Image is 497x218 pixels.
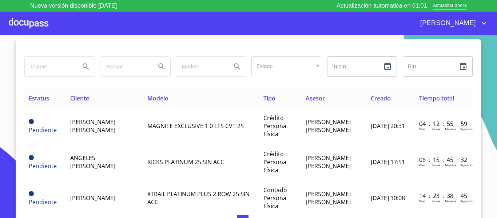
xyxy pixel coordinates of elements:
[25,57,74,76] input: search
[371,122,405,130] span: [DATE] 20:31
[337,1,427,10] p: Actualización automatica en 01:01
[433,2,467,10] span: Actualizar ahora
[306,118,351,134] span: [PERSON_NAME] [PERSON_NAME]
[77,58,95,75] button: Search
[419,94,454,102] span: Tiempo total
[153,58,170,75] button: Search
[460,127,474,131] p: Segundos
[432,127,440,131] p: Horas
[432,163,440,167] p: Horas
[419,127,425,131] p: Dias
[371,158,405,166] span: [DATE] 17:51
[371,94,391,102] span: Creado
[147,190,250,206] span: XTRAIL PLATINUM PLUS 2 ROW 25 SIN ACC
[263,114,286,138] span: Crédito Persona Física
[70,154,115,170] span: ANGELES [PERSON_NAME]
[415,17,488,29] button: account of current user
[445,127,456,131] p: Minutos
[176,57,226,76] input: search
[70,118,115,134] span: [PERSON_NAME] [PERSON_NAME]
[29,126,57,134] span: Pendiente
[29,162,57,170] span: Pendiente
[419,192,468,200] p: 14 : 23 : 38 : 45
[445,163,456,167] p: Minutos
[147,94,168,102] span: Modelo
[306,94,325,102] span: Asesor
[251,56,321,76] div: ​
[30,1,117,10] p: Nueva versión disponible [DATE]
[306,154,351,170] span: [PERSON_NAME] [PERSON_NAME]
[415,17,480,29] span: [PERSON_NAME]
[419,163,425,167] p: Dias
[263,94,275,102] span: Tipo
[29,94,49,102] span: Estatus
[445,199,456,203] p: Minutos
[419,156,468,164] p: 06 : 15 : 45 : 32
[147,122,244,130] span: MAGNITE EXCLUSIVE 1 0 LTS CVT 25
[70,194,115,202] span: [PERSON_NAME]
[419,120,468,128] p: 04 : 12 : 55 : 59
[29,191,34,196] span: Pendiente
[29,155,34,160] span: Pendiente
[100,57,150,76] input: search
[70,94,89,102] span: Cliente
[371,194,405,202] span: [DATE] 10:08
[29,198,57,206] span: Pendiente
[263,150,286,174] span: Crédito Persona Física
[228,58,246,75] button: Search
[29,119,34,124] span: Pendiente
[460,163,474,167] p: Segundos
[147,158,224,166] span: KICKS PLATINUM 25 SIN ACC
[432,199,440,203] p: Horas
[306,190,351,206] span: [PERSON_NAME] [PERSON_NAME]
[460,199,474,203] p: Segundos
[419,199,425,203] p: Dias
[263,186,287,210] span: Contado Persona Física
